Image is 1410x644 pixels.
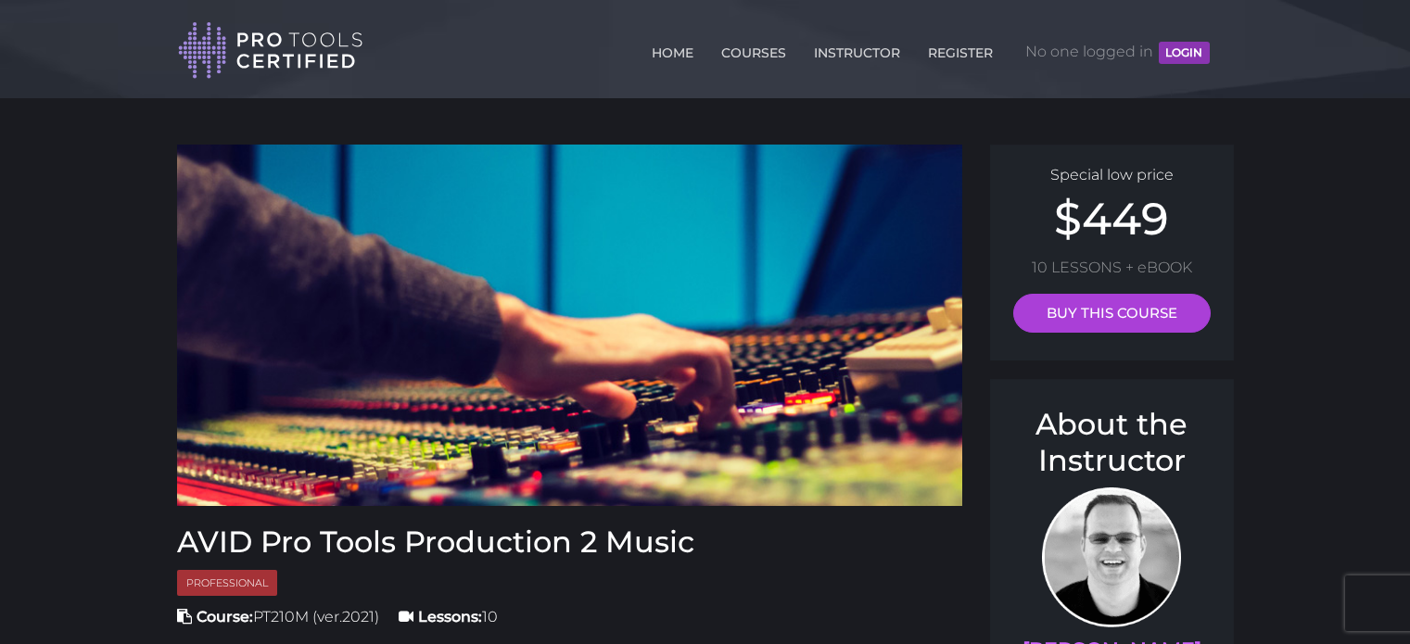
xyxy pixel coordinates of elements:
[177,145,963,506] img: Audio Mixer Board in Studio
[809,34,905,64] a: INSTRUCTOR
[647,34,698,64] a: HOME
[1159,42,1209,64] button: LOGIN
[717,34,791,64] a: COURSES
[1009,407,1215,478] h3: About the Instructor
[177,608,379,625] span: PT210M (ver.2021)
[1009,196,1215,241] h2: $449
[1013,294,1211,333] a: BUY THIS COURSE
[177,570,277,597] span: Professional
[1050,166,1174,183] span: Special low price
[399,608,498,625] span: 10
[923,34,997,64] a: REGISTER
[1042,487,1181,627] img: Prof. Scott
[1025,24,1209,80] span: No one logged in
[1009,256,1215,280] p: 10 LESSONS + eBOOK
[197,608,253,625] strong: Course:
[178,20,363,81] img: Pro Tools Certified Logo
[418,608,482,625] strong: Lessons:
[177,524,963,560] h3: AVID Pro Tools Production 2 Music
